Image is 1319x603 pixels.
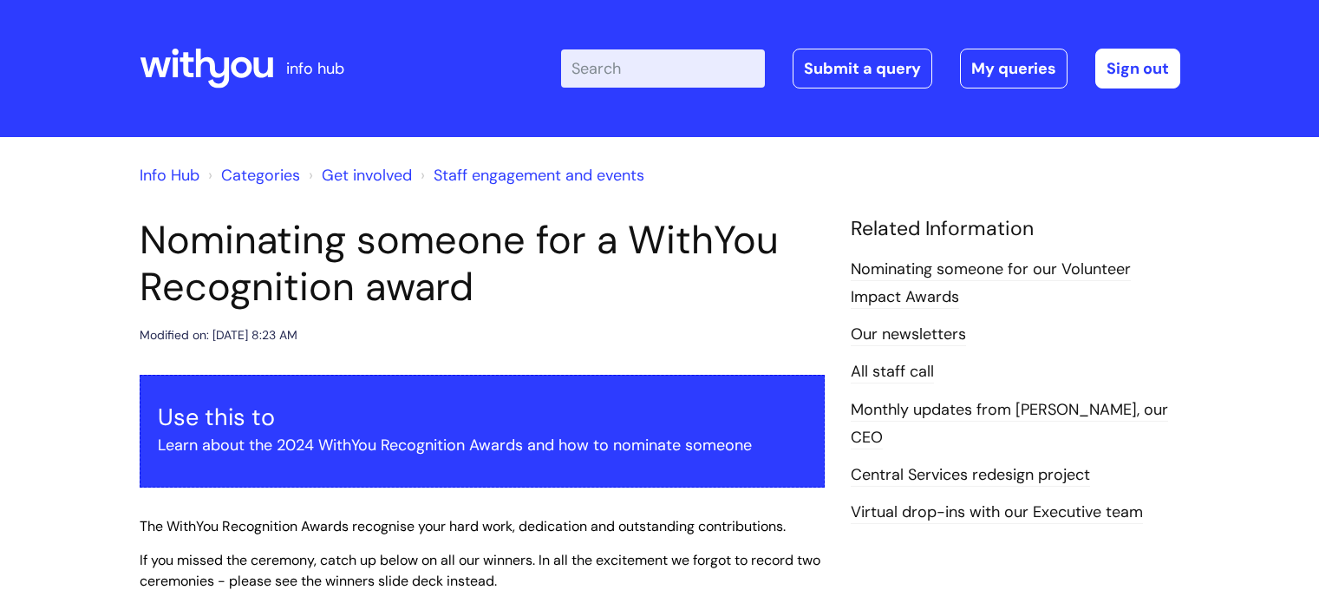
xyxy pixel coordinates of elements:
a: My queries [960,49,1068,88]
div: | - [561,49,1180,88]
a: Our newsletters [851,324,966,346]
a: Central Services redesign project [851,464,1090,487]
a: Submit a query [793,49,932,88]
li: Get involved [304,161,412,189]
a: Categories [221,165,300,186]
h1: Nominating someone for a WithYou Recognition award [140,217,825,311]
p: Learn about the 2024 WithYou Recognition Awards and how to nominate someone [158,431,806,459]
a: Info Hub [140,165,199,186]
li: Solution home [204,161,300,189]
a: Virtual drop-ins with our Executive team [851,501,1143,524]
a: Get involved [322,165,412,186]
a: Nominating someone for our Volunteer Impact Awards [851,259,1131,309]
li: Staff engagement and events [416,161,644,189]
span: The WithYou Recognition Awards recognise your hard work, dedication and outstanding contributions. [140,517,786,535]
a: Sign out [1095,49,1180,88]
h3: Use this to [158,403,806,431]
div: Modified on: [DATE] 8:23 AM [140,324,297,346]
span: If you missed the ceremony, catch up below on all our winners. In all the excitement we forgot to... [140,551,820,591]
p: info hub [286,55,344,82]
a: Staff engagement and events [434,165,644,186]
a: All staff call [851,361,934,383]
a: Monthly updates from [PERSON_NAME], our CEO [851,399,1168,449]
input: Search [561,49,765,88]
h4: Related Information [851,217,1180,241]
